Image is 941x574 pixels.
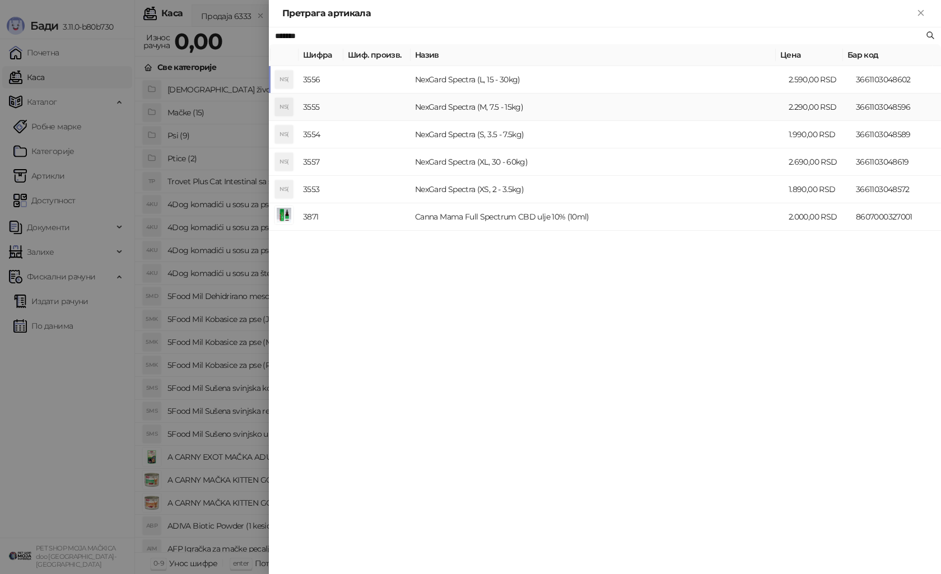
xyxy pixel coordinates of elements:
[411,94,784,121] td: NexGard Spectra (M, 7.5 - 15kg)
[275,153,293,171] div: NS(
[299,203,343,231] td: 3871
[299,176,343,203] td: 3553
[851,94,941,121] td: 3661103048596
[784,148,851,176] td: 2.690,00 RSD
[275,71,293,88] div: NS(
[914,7,928,20] button: Close
[784,66,851,94] td: 2.590,00 RSD
[411,66,784,94] td: NexGard Spectra (L, 15 - 30kg)
[843,44,933,66] th: Бар код
[851,203,941,231] td: 8607000327001
[784,94,851,121] td: 2.290,00 RSD
[343,44,411,66] th: Шиф. произв.
[411,44,776,66] th: Назив
[299,66,343,94] td: 3556
[275,98,293,116] div: NS(
[299,94,343,121] td: 3555
[851,66,941,94] td: 3661103048602
[299,44,343,66] th: Шифра
[282,7,914,20] div: Претрага артикала
[411,121,784,148] td: NexGard Spectra (S, 3.5 - 7.5kg)
[784,176,851,203] td: 1.890,00 RSD
[784,121,851,148] td: 1.990,00 RSD
[411,148,784,176] td: NexGard Spectra (XL, 30 - 60kg)
[411,176,784,203] td: NexGard Spectra (XS, 2 - 3.5kg)
[411,203,784,231] td: Canna Mama Full Spectrum CBD ulje 10% (10ml)
[851,121,941,148] td: 3661103048589
[776,44,843,66] th: Цена
[299,121,343,148] td: 3554
[851,176,941,203] td: 3661103048572
[275,125,293,143] div: NS(
[275,180,293,198] div: NS(
[299,148,343,176] td: 3557
[784,203,851,231] td: 2.000,00 RSD
[851,148,941,176] td: 3661103048619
